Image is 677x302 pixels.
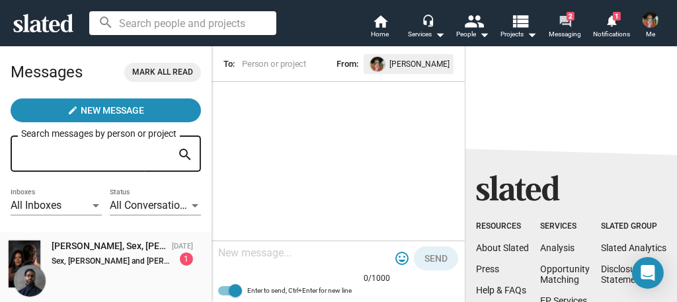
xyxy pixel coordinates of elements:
a: About Slated [476,243,529,253]
div: Poya Shohani, Sex, Salsa and Sandra [52,240,167,252]
mat-icon: notifications [605,14,617,26]
button: New Message [11,98,201,122]
span: Send [424,246,448,270]
a: 2Messaging [542,13,588,42]
img: Sex, Salsa and Sandra [9,241,40,287]
div: People [456,26,489,42]
span: Messaging [549,26,582,42]
a: Help & FAQs [476,285,526,295]
div: Services [540,221,590,232]
mat-icon: search [177,145,193,165]
button: Projects [496,13,542,42]
mat-icon: tag_faces [394,250,410,266]
mat-icon: people [465,11,484,30]
span: 1 [613,12,621,20]
button: Mark all read [124,63,201,82]
mat-icon: arrow_drop_down [432,26,448,42]
a: Analysis [540,243,575,253]
span: Me [646,26,655,42]
mat-icon: view_list [511,11,530,30]
button: People [450,13,496,42]
span: Enter to send, Ctrl+Enter for new line [247,283,352,299]
mat-icon: forum [559,15,571,27]
span: All Conversations [110,199,191,211]
div: Open Intercom Messenger [632,257,664,289]
a: 1Notifications [588,13,635,42]
input: Search people and projects [89,11,276,35]
a: Home [357,13,403,42]
div: Slated Group [601,221,666,232]
a: OpportunityMatching [540,264,590,285]
div: Resources [476,221,529,232]
span: [PERSON_NAME] [389,57,450,71]
span: New Message [81,98,144,122]
div: Services [408,26,445,42]
span: Notifications [593,26,630,42]
span: Projects [501,26,538,42]
img: undefined [370,57,385,71]
input: Person or project [240,57,321,71]
time: [DATE] [172,242,193,250]
strong: Sex, [PERSON_NAME] and [PERSON_NAME]: [52,256,210,266]
a: DisclosureStatements [601,264,649,285]
span: To: [223,59,235,69]
span: Mark all read [132,65,193,79]
mat-icon: home [372,13,388,29]
mat-icon: create [67,105,78,116]
mat-icon: arrow_drop_down [524,26,540,42]
mat-hint: 0/1000 [364,274,390,284]
span: All Inboxes [11,199,61,211]
span: 2 [567,12,575,20]
mat-icon: arrow_drop_down [476,26,492,42]
img: Poya Shohani [14,265,46,297]
img: Richard Clement [643,12,658,28]
span: From: [337,57,358,71]
a: Press [476,264,499,274]
div: 1 [180,252,193,266]
button: Services [403,13,450,42]
a: Slated Analytics [601,243,666,253]
span: Home [372,26,389,42]
h2: Messages [11,56,83,88]
mat-icon: headset_mic [422,15,434,26]
button: Send [414,246,458,270]
button: Richard ClementMe [635,9,666,44]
